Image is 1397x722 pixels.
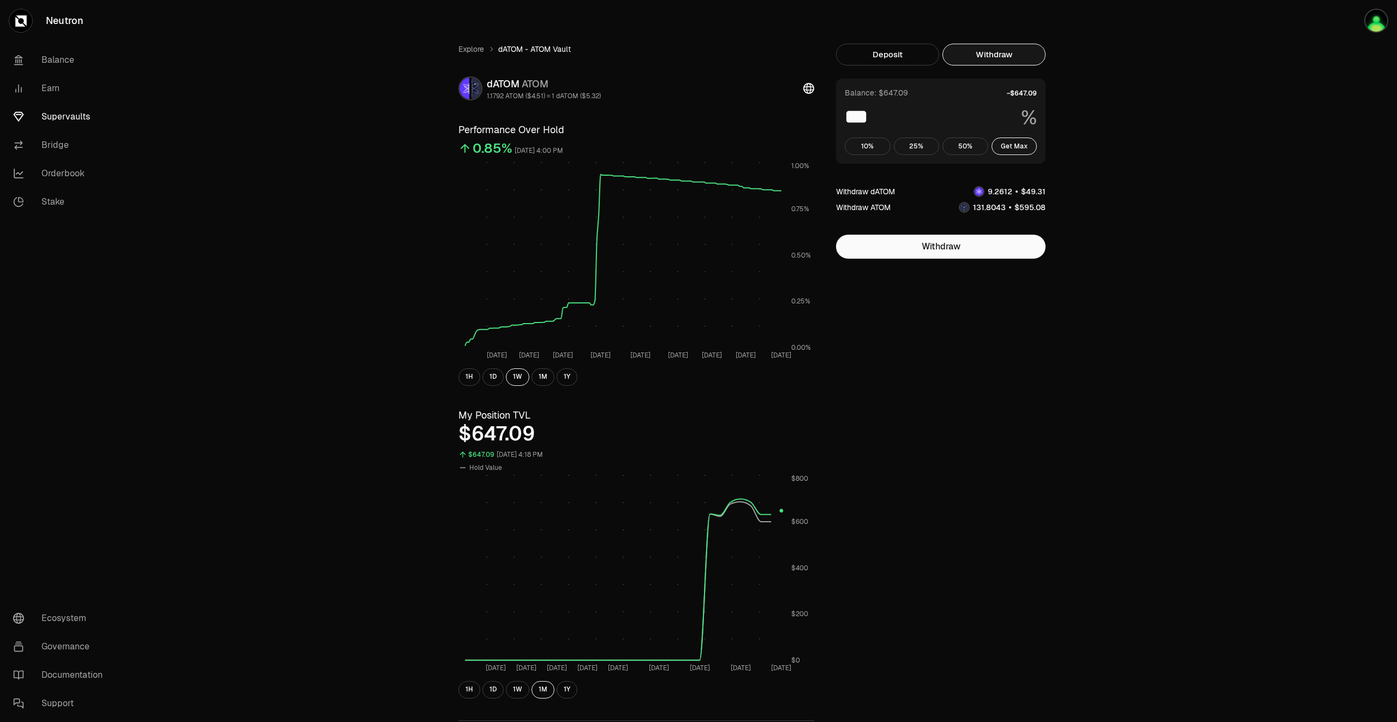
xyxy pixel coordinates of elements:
span: ATOM [522,77,548,90]
a: Ecosystem [4,604,118,633]
button: 1M [532,368,554,386]
div: Withdraw ATOM [836,202,891,213]
button: 50% [942,138,988,155]
a: Explore [458,44,484,55]
button: 1H [458,681,480,699]
a: Support [4,689,118,718]
tspan: [DATE] [590,351,611,360]
button: Withdraw [942,44,1046,65]
img: portefeuilleterra [1365,10,1387,32]
div: 1.1792 ATOM ($4.51) = 1 dATOM ($5.32) [487,92,601,100]
a: Governance [4,633,118,661]
tspan: 0.50% [791,251,811,260]
tspan: [DATE] [630,351,650,360]
tspan: [DATE] [577,664,598,672]
tspan: 0.00% [791,343,811,352]
tspan: [DATE] [690,664,710,672]
div: $647.09 [468,449,494,461]
tspan: [DATE] [668,351,688,360]
button: 1H [458,368,480,386]
button: 1M [532,681,554,699]
div: Balance: $647.09 [845,87,908,98]
div: [DATE] 4:18 PM [497,449,543,461]
tspan: [DATE] [486,664,506,672]
tspan: [DATE] [547,664,567,672]
tspan: 0.75% [791,205,809,213]
tspan: $0 [791,656,800,665]
a: Supervaults [4,103,118,131]
div: [DATE] 4:00 PM [515,145,563,157]
button: 1Y [557,368,577,386]
nav: breadcrumb [458,44,814,55]
span: % [1021,107,1037,129]
button: Withdraw [836,235,1046,259]
tspan: $200 [791,610,808,618]
button: 25% [894,138,940,155]
img: ATOM Logo [471,77,481,99]
div: $647.09 [458,423,814,445]
tspan: $400 [791,563,808,572]
button: 1W [506,681,529,699]
img: dATOM Logo [975,187,983,196]
button: 1W [506,368,529,386]
tspan: [DATE] [731,664,751,672]
a: Bridge [4,131,118,159]
button: Get Max [992,138,1037,155]
tspan: [DATE] [553,351,573,360]
h3: My Position TVL [458,408,814,423]
a: Earn [4,74,118,103]
button: 1Y [557,681,577,699]
div: dATOM [487,76,601,92]
tspan: [DATE] [516,664,536,672]
tspan: [DATE] [771,351,791,360]
tspan: [DATE] [487,351,507,360]
tspan: [DATE] [649,664,669,672]
button: 1D [482,368,504,386]
tspan: [DATE] [771,664,791,672]
a: Balance [4,46,118,74]
tspan: [DATE] [736,351,756,360]
img: ATOM Logo [960,203,969,212]
tspan: [DATE] [702,351,722,360]
span: Hold Value [469,463,502,472]
span: dATOM - ATOM Vault [498,44,571,55]
a: Orderbook [4,159,118,188]
div: Withdraw dATOM [836,186,895,197]
tspan: [DATE] [608,664,628,672]
tspan: 0.25% [791,297,810,306]
button: 1D [482,681,504,699]
tspan: 1.00% [791,162,809,170]
button: Deposit [836,44,939,65]
img: dATOM Logo [459,77,469,99]
tspan: $600 [791,517,808,526]
div: 0.85% [473,140,512,157]
button: 10% [845,138,891,155]
a: Stake [4,188,118,216]
a: Documentation [4,661,118,689]
h3: Performance Over Hold [458,122,814,138]
tspan: [DATE] [519,351,539,360]
tspan: $800 [791,474,808,483]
